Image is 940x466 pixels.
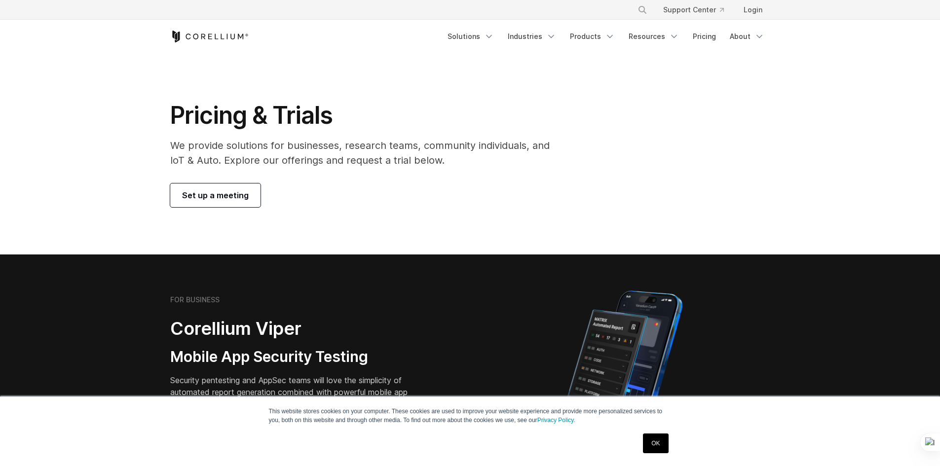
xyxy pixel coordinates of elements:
div: Navigation Menu [442,28,770,45]
a: Set up a meeting [170,183,261,207]
h1: Pricing & Trials [170,101,564,130]
h3: Mobile App Security Testing [170,348,423,366]
a: Products [564,28,621,45]
a: Corellium Home [170,31,249,42]
p: Security pentesting and AppSec teams will love the simplicity of automated report generation comb... [170,374,423,410]
button: Search [634,1,651,19]
a: Resources [623,28,685,45]
a: Privacy Policy. [537,417,575,424]
h2: Corellium Viper [170,318,423,340]
a: Pricing [687,28,722,45]
a: Solutions [442,28,500,45]
p: This website stores cookies on your computer. These cookies are used to improve your website expe... [269,407,672,425]
a: Login [736,1,770,19]
img: Corellium MATRIX automated report on iPhone showing app vulnerability test results across securit... [551,286,699,459]
h6: FOR BUSINESS [170,295,220,304]
span: Set up a meeting [182,189,249,201]
a: Industries [502,28,562,45]
a: Support Center [655,1,732,19]
a: About [724,28,770,45]
div: Navigation Menu [626,1,770,19]
p: We provide solutions for businesses, research teams, community individuals, and IoT & Auto. Explo... [170,138,564,168]
a: OK [643,433,668,453]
